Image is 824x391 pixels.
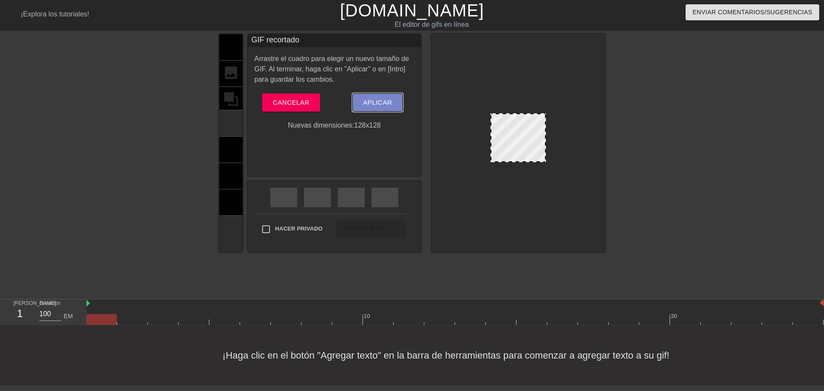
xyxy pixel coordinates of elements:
font: flecha de reproducción [346,192,554,202]
font: GIF recortado [251,35,299,44]
font: [PERSON_NAME] [13,300,56,306]
font: Enviar comentarios/sugerencias [693,9,812,16]
font: 20 [671,313,677,319]
font: 128 [369,122,381,129]
font: libro de menú [7,8,121,19]
font: saltar_anterior [312,192,468,202]
font: cultivo [223,114,338,131]
font: 10 [364,313,370,319]
font: 128 [354,122,366,129]
font: rebobinado rápido [279,192,442,202]
font: EM [64,313,73,320]
font: Duración [39,301,61,306]
font: Arrastre el cuadro para elegir un nuevo tamaño de GIF. Al terminar, haga clic en "Aplicar" o en [... [254,55,409,83]
font: ¡Explora los tutoriales! [21,10,89,18]
font: ¡Haga clic en el botón "Agregar texto" en la barra de herramientas para comenzar a agregar texto ... [222,350,669,361]
font: x [366,122,369,129]
a: [DOMAIN_NAME] [340,1,484,20]
button: Enviar comentarios/sugerencias [686,4,819,20]
font: 1 [17,308,22,319]
button: Aplicar [353,93,402,112]
font: Cancelar [273,99,309,106]
img: bound-end.png [820,299,824,306]
a: ¡Explora los tutoriales! [7,8,89,22]
font: Aplicar [363,99,392,106]
button: Cancelar [262,93,320,112]
font: El editor de gifs en línea [394,21,469,28]
font: Nuevas dimensiones: [288,122,354,129]
font: saltar_siguiente [380,192,546,202]
font: Hacer privado [275,225,323,232]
